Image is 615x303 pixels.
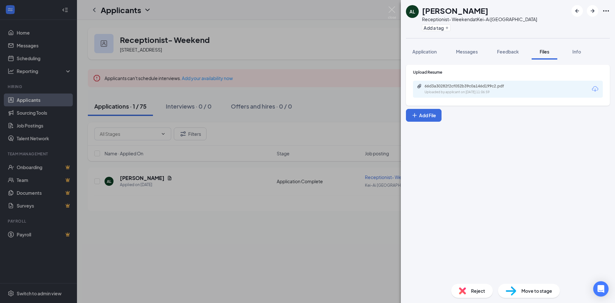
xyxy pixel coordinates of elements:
[422,5,488,16] h1: [PERSON_NAME]
[573,7,581,15] svg: ArrowLeftNew
[406,109,442,122] button: Add FilePlus
[425,84,514,89] div: 66d3a30282f2cf052b39c0a146d199c2.pdf
[593,281,609,297] div: Open Intercom Messenger
[445,26,449,30] svg: Plus
[572,49,581,54] span: Info
[497,49,519,54] span: Feedback
[417,84,521,95] a: Paperclip66d3a30282f2cf052b39c0a146d199c2.pdfUploaded by applicant on [DATE] 11:06:59
[471,287,485,294] span: Reject
[521,287,552,294] span: Move to stage
[602,7,610,15] svg: Ellipses
[422,24,451,31] button: PlusAdd a tag
[456,49,478,54] span: Messages
[413,70,603,75] div: Upload Resume
[540,49,549,54] span: Files
[591,85,599,93] svg: Download
[411,112,418,119] svg: Plus
[589,7,596,15] svg: ArrowRight
[417,84,422,89] svg: Paperclip
[425,90,521,95] div: Uploaded by applicant on [DATE] 11:06:59
[571,5,583,17] button: ArrowLeftNew
[587,5,598,17] button: ArrowRight
[412,49,437,54] span: Application
[422,16,537,22] div: Receptionist- Weekend at Kei-Ai [GEOGRAPHIC_DATA]
[409,8,415,15] div: AL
